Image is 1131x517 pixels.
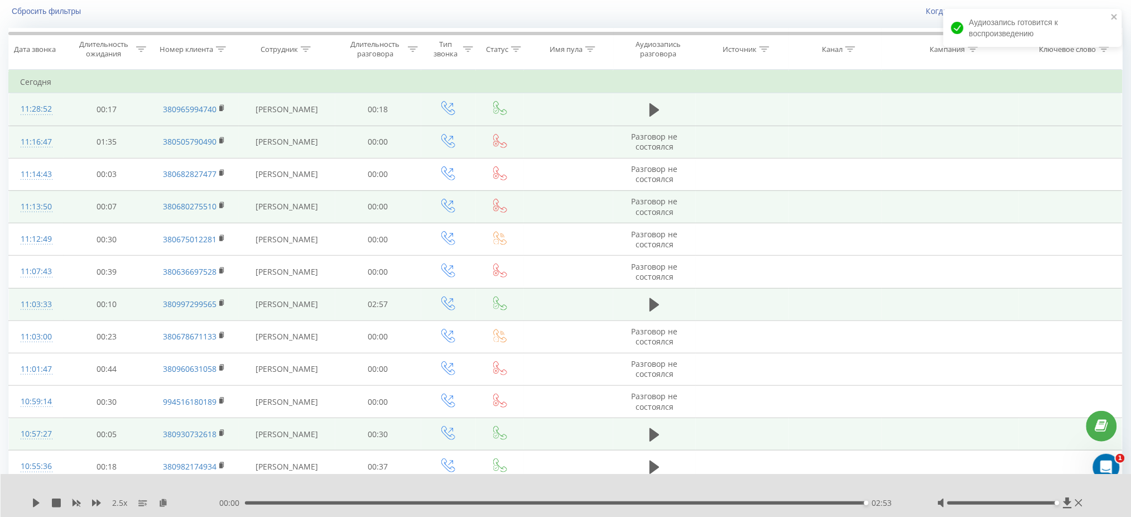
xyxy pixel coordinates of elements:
td: 00:30 [335,418,421,451]
div: 11:07:43 [20,261,52,283]
td: 00:23 [64,320,150,353]
td: 00:00 [335,386,421,418]
td: Сегодня [9,71,1123,93]
td: [PERSON_NAME] [239,158,335,190]
div: Сотрудник [261,45,298,54]
td: [PERSON_NAME] [239,353,335,385]
a: 380960631058 [163,363,216,374]
div: Аудиозапись разговора [623,40,693,59]
div: Accessibility label [1055,501,1060,505]
iframe: Intercom live chat [1093,454,1120,481]
td: 00:10 [64,288,150,320]
span: 00:00 [219,497,245,509]
span: 1 [1116,454,1125,463]
span: Разговор не состоялся [632,261,678,282]
div: Длительность разговора [345,40,405,59]
td: 00:18 [64,451,150,483]
span: Разговор не состоялся [632,391,678,411]
a: Когда данные могут отличаться от других систем [926,6,1123,16]
td: [PERSON_NAME] [239,320,335,353]
div: 11:03:00 [20,326,52,348]
span: Разговор не состоялся [632,326,678,347]
div: Имя пула [550,45,583,54]
div: 10:57:27 [20,423,52,445]
td: 00:00 [335,320,421,353]
td: [PERSON_NAME] [239,93,335,126]
span: Разговор не состоялся [632,196,678,217]
td: 00:37 [335,451,421,483]
td: 00:30 [64,386,150,418]
div: Статус [486,45,508,54]
td: [PERSON_NAME] [239,126,335,158]
div: Длительность ожидания [74,40,133,59]
button: close [1111,12,1119,23]
div: Номер клиента [160,45,213,54]
a: 380682827477 [163,169,216,179]
td: 00:00 [335,158,421,190]
td: 02:57 [335,288,421,320]
td: [PERSON_NAME] [239,223,335,256]
a: 380982174934 [163,461,216,472]
td: [PERSON_NAME] [239,386,335,418]
span: 2.5 x [112,497,127,509]
div: Источник [723,45,757,54]
div: 11:28:52 [20,98,52,120]
td: 00:18 [335,93,421,126]
td: 00:00 [335,223,421,256]
div: 10:59:14 [20,391,52,413]
td: [PERSON_NAME] [239,451,335,483]
td: [PERSON_NAME] [239,418,335,451]
span: Разговор не состоялся [632,131,678,152]
a: 380678671133 [163,331,216,342]
td: [PERSON_NAME] [239,288,335,320]
td: 01:35 [64,126,150,158]
td: 00:30 [64,223,150,256]
div: 11:12:49 [20,228,52,250]
div: Канал [822,45,843,54]
td: 00:07 [64,190,150,223]
span: Разговор не состоялся [632,164,678,184]
div: 11:14:43 [20,164,52,185]
div: 11:03:33 [20,294,52,315]
td: 00:00 [335,353,421,385]
a: 994516180189 [163,396,216,407]
td: [PERSON_NAME] [239,190,335,223]
span: Разговор не состоялся [632,358,678,379]
div: Аудиозапись готовится к воспроизведению [944,9,1122,47]
div: Кампания [930,45,965,54]
button: Сбросить фильтры [8,6,86,16]
a: 380505790490 [163,136,216,147]
td: 00:00 [335,256,421,288]
a: 380997299565 [163,299,216,309]
td: 00:05 [64,418,150,451]
a: 380930732618 [163,429,216,439]
td: 00:17 [64,93,150,126]
span: Разговор не состоялся [632,229,678,250]
div: 10:55:36 [20,456,52,477]
td: 00:00 [335,126,421,158]
a: 380675012281 [163,234,216,245]
td: 00:00 [335,190,421,223]
a: 380636697528 [163,266,216,277]
a: 380965994740 [163,104,216,114]
div: 11:13:50 [20,196,52,218]
td: 00:39 [64,256,150,288]
td: [PERSON_NAME] [239,256,335,288]
div: Тип звонка [431,40,461,59]
span: 02:53 [872,497,892,509]
div: Accessibility label [864,501,869,505]
a: 380680275510 [163,201,216,212]
div: 11:16:47 [20,131,52,153]
td: 00:44 [64,353,150,385]
div: 11:01:47 [20,358,52,380]
div: Дата звонка [14,45,56,54]
td: 00:03 [64,158,150,190]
